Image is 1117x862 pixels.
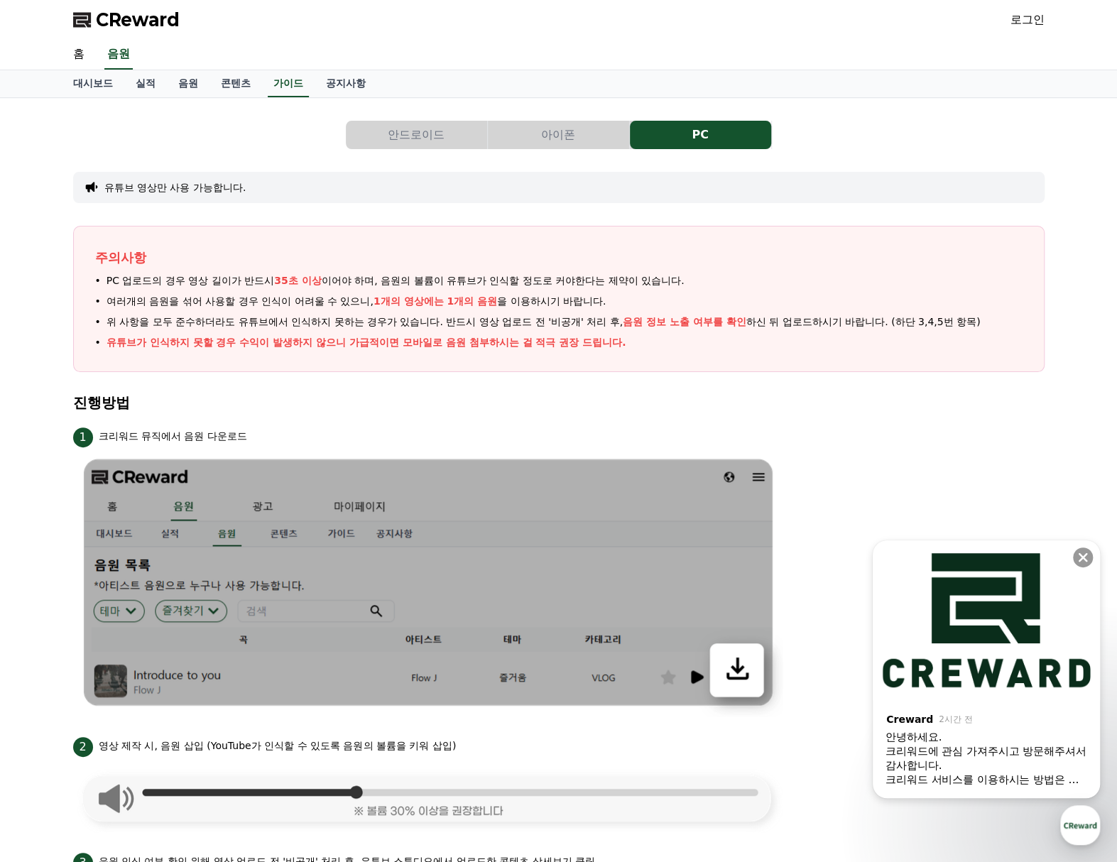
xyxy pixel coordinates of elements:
a: 실적 [124,70,167,97]
p: 크리워드 뮤직에서 음원 다운로드 [99,429,247,444]
a: 음원 [167,70,209,97]
p: 영상 제작 시, 음원 삽입 (YouTube가 인식할 수 있도록 음원의 볼륨을 키워 삽입) [99,738,457,753]
a: 가이드 [268,70,309,97]
img: 2.png [73,757,783,833]
a: 음원 [104,40,133,70]
span: 대화 [130,472,147,484]
button: PC [630,121,771,149]
span: 2 [73,737,93,757]
a: 아이폰 [488,121,630,149]
a: 대시보드 [62,70,124,97]
button: 유튜브 영상만 사용 가능합니다. [104,180,246,195]
span: 1개의 영상에는 1개의 음원 [374,295,497,307]
a: 안드로이드 [346,121,488,149]
span: 홈 [45,471,53,483]
p: 주의사항 [95,248,1023,268]
span: 1 [73,427,93,447]
img: 1.png [73,447,783,717]
a: 대화 [94,450,183,486]
a: 로그인 [1010,11,1045,28]
a: 홈 [4,450,94,486]
a: 콘텐츠 [209,70,262,97]
a: 설정 [183,450,273,486]
span: 35초 이상 [274,275,321,286]
span: PC 업로드의 경우 영상 길이가 반드시 이어야 하며, 음원의 볼륨이 유튜브가 인식할 정도로 커야한다는 제약이 있습니다. [107,273,685,288]
span: 음원 정보 노출 여부를 확인 [623,316,746,327]
h4: 진행방법 [73,395,1045,410]
a: CReward [73,9,180,31]
span: 위 사항을 모두 준수하더라도 유튜브에서 인식하지 못하는 경우가 있습니다. 반드시 영상 업로드 전 '비공개' 처리 후, 하신 뒤 업로드하시기 바랍니다. (하단 3,4,5번 항목) [107,315,981,329]
span: CReward [96,9,180,31]
p: 유튜브가 인식하지 못할 경우 수익이 발생하지 않으니 가급적이면 모바일로 음원 첨부하시는 걸 적극 권장 드립니다. [107,335,626,350]
span: 설정 [219,471,236,483]
a: 공지사항 [315,70,377,97]
a: PC [630,121,772,149]
a: 홈 [62,40,96,70]
button: 아이폰 [488,121,629,149]
span: 여러개의 음원을 섞어 사용할 경우 인식이 어려울 수 있으니, 을 이용하시기 바랍니다. [107,294,606,309]
button: 안드로이드 [346,121,487,149]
